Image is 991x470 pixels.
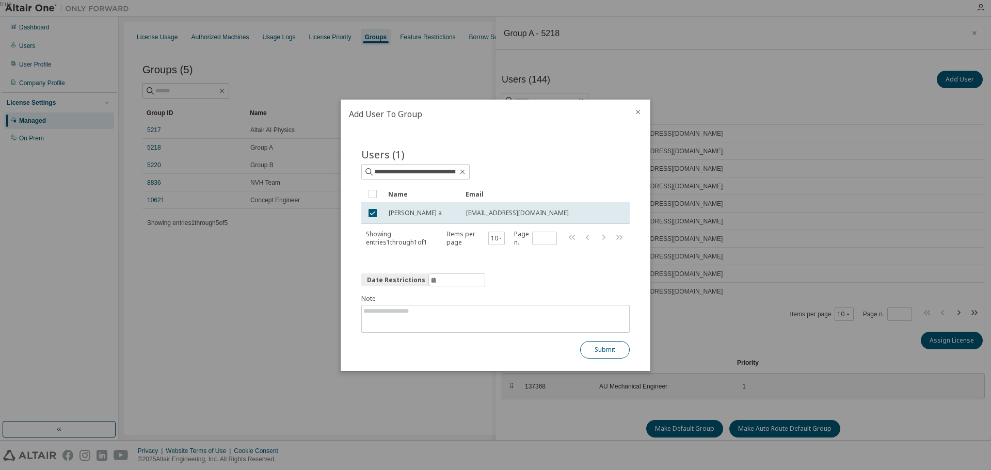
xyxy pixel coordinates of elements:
button: close [634,108,642,116]
div: Name [388,186,457,202]
span: Users (1) [361,147,405,161]
button: information [361,273,485,286]
label: Note [361,295,630,303]
button: Submit [580,341,630,359]
span: Page n. [514,230,557,247]
span: Items per page [446,230,505,247]
div: Email [466,186,612,202]
span: Date Restrictions [367,275,425,284]
span: Showing entries 1 through 1 of 1 [366,230,427,247]
button: 10 [491,234,503,242]
h2: Add User To Group [341,100,626,128]
span: [EMAIL_ADDRESS][DOMAIN_NAME] [466,209,569,217]
span: [PERSON_NAME] a [389,209,442,217]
